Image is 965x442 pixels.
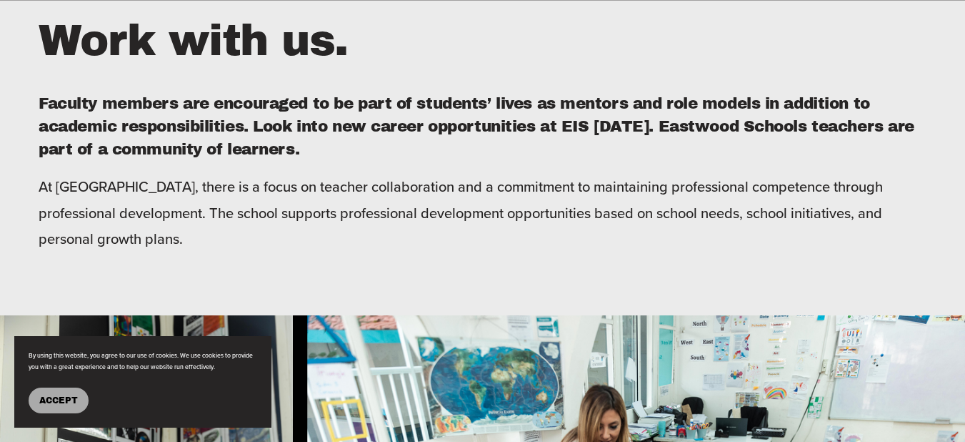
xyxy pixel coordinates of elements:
[14,336,271,428] section: Cookie banner
[39,12,926,69] h2: Work with us.
[39,174,926,252] p: At [GEOGRAPHIC_DATA], there is a focus on teacher collaboration and a commitment to maintaining p...
[29,388,89,413] button: Accept
[29,350,257,373] p: By using this website, you agree to our use of cookies. We use cookies to provide you with a grea...
[39,396,78,406] span: Accept
[39,93,926,161] h4: Faculty members are encouraged to be part of students’ lives as mentors and role models in additi...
